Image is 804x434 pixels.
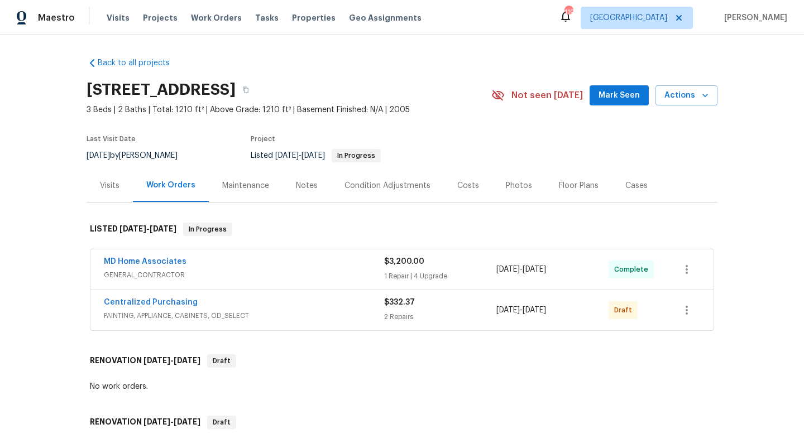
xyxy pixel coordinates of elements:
[251,152,381,160] span: Listed
[301,152,325,160] span: [DATE]
[559,180,599,191] div: Floor Plans
[174,356,200,364] span: [DATE]
[344,180,430,191] div: Condition Adjustments
[384,298,415,306] span: $332.37
[90,223,176,236] h6: LISTED
[255,14,279,22] span: Tasks
[275,152,325,160] span: -
[87,211,717,247] div: LISTED [DATE]-[DATE]In Progress
[90,416,200,429] h6: RENOVATION
[143,356,200,364] span: -
[523,306,546,314] span: [DATE]
[87,149,191,162] div: by [PERSON_NAME]
[143,418,200,426] span: -
[496,305,546,316] span: -
[251,136,275,142] span: Project
[590,12,667,23] span: [GEOGRAPHIC_DATA]
[236,80,256,100] button: Copy Address
[143,418,170,426] span: [DATE]
[296,180,318,191] div: Notes
[107,12,130,23] span: Visits
[174,418,200,426] span: [DATE]
[87,57,194,69] a: Back to all projects
[184,224,231,235] span: In Progress
[590,85,649,106] button: Mark Seen
[191,12,242,23] span: Work Orders
[511,90,583,101] span: Not seen [DATE]
[614,264,653,275] span: Complete
[496,306,520,314] span: [DATE]
[496,266,520,273] span: [DATE]
[349,12,422,23] span: Geo Assignments
[143,12,178,23] span: Projects
[208,417,235,428] span: Draft
[90,354,200,368] h6: RENOVATION
[625,180,648,191] div: Cases
[384,271,496,282] div: 1 Repair | 4 Upgrade
[506,180,532,191] div: Photos
[599,89,640,103] span: Mark Seen
[457,180,479,191] div: Costs
[100,180,119,191] div: Visits
[496,264,546,275] span: -
[275,152,299,160] span: [DATE]
[90,381,714,392] div: No work orders.
[523,266,546,273] span: [DATE]
[87,136,136,142] span: Last Visit Date
[87,84,236,95] h2: [STREET_ADDRESS]
[614,305,636,316] span: Draft
[150,225,176,233] span: [DATE]
[564,7,572,18] div: 119
[119,225,176,233] span: -
[38,12,75,23] span: Maestro
[384,311,496,322] div: 2 Repairs
[87,152,110,160] span: [DATE]
[104,298,198,306] a: Centralized Purchasing
[104,310,384,321] span: PAINTING, APPLIANCE, CABINETS, OD_SELECT
[655,85,717,106] button: Actions
[104,269,384,281] span: GENERAL_CONTRACTOR
[384,258,424,266] span: $3,200.00
[87,343,717,379] div: RENOVATION [DATE]-[DATE]Draft
[146,180,195,191] div: Work Orders
[664,89,709,103] span: Actions
[333,152,380,159] span: In Progress
[292,12,336,23] span: Properties
[720,12,787,23] span: [PERSON_NAME]
[143,356,170,364] span: [DATE]
[87,104,491,115] span: 3 Beds | 2 Baths | Total: 1210 ft² | Above Grade: 1210 ft² | Basement Finished: N/A | 2005
[222,180,269,191] div: Maintenance
[104,258,186,266] a: MD Home Associates
[208,355,235,367] span: Draft
[119,225,146,233] span: [DATE]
